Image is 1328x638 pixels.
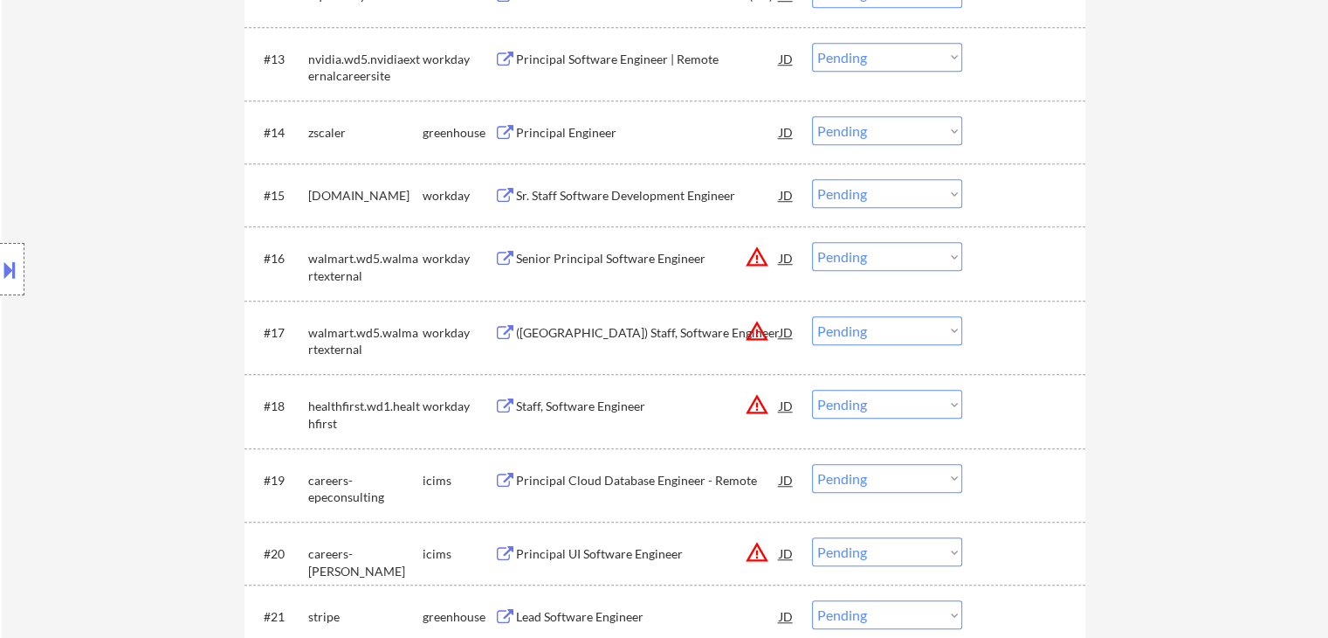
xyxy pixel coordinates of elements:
div: JD [778,116,795,148]
div: healthfirst.wd1.healthfirst [308,398,423,432]
div: Principal Engineer [516,124,780,142]
div: walmart.wd5.walmartexternal [308,324,423,358]
div: [DOMAIN_NAME] [308,187,423,205]
button: warning_amber [745,245,769,269]
div: careers-epeconsulting [308,472,423,506]
div: stripe [308,608,423,626]
div: greenhouse [423,124,494,142]
div: workday [423,398,494,415]
button: warning_amber [745,540,769,565]
div: #19 [264,472,294,489]
div: workday [423,187,494,205]
div: nvidia.wd5.nvidiaexternalcareersite [308,51,423,85]
div: JD [778,600,795,632]
div: Staff, Software Engineer [516,398,780,415]
div: zscaler [308,124,423,142]
div: #13 [264,51,294,68]
div: JD [778,537,795,569]
div: ([GEOGRAPHIC_DATA]) Staff, Software Engineer [516,324,780,342]
button: warning_amber [745,392,769,417]
div: #21 [264,608,294,626]
div: JD [778,242,795,274]
button: warning_amber [745,319,769,343]
div: JD [778,316,795,348]
div: workday [423,51,494,68]
div: JD [778,464,795,496]
div: Principal Cloud Database Engineer - Remote [516,472,780,489]
div: Senior Principal Software Engineer [516,250,780,267]
div: Lead Software Engineer [516,608,780,626]
div: greenhouse [423,608,494,626]
div: careers-[PERSON_NAME] [308,545,423,579]
div: icims [423,472,494,489]
div: workday [423,250,494,267]
div: icims [423,545,494,563]
div: walmart.wd5.walmartexternal [308,250,423,284]
div: Principal Software Engineer | Remote [516,51,780,68]
div: Sr. Staff Software Development Engineer [516,187,780,205]
div: workday [423,324,494,342]
div: Principal UI Software Engineer [516,545,780,563]
div: JD [778,179,795,211]
div: #20 [264,545,294,563]
div: JD [778,390,795,421]
div: JD [778,43,795,74]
